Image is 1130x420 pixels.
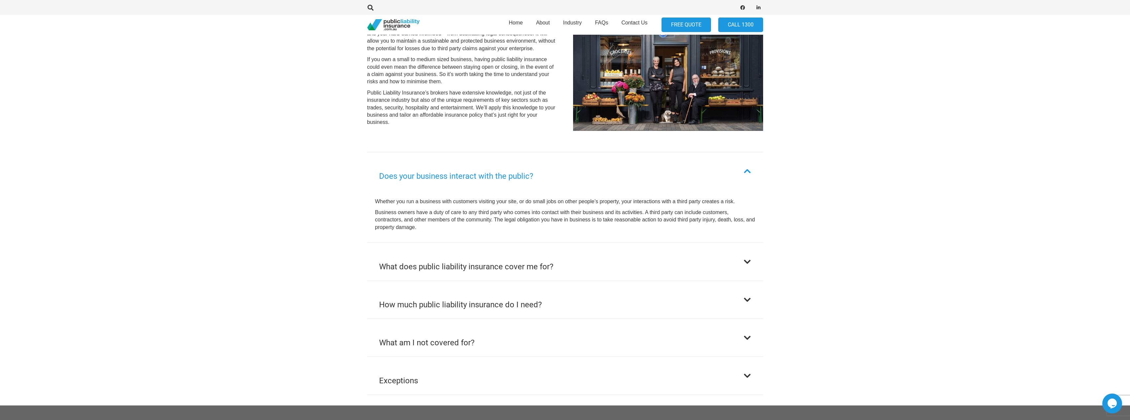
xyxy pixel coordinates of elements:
span: About [536,20,550,25]
h2: What does public liability insurance cover me for? [379,261,553,273]
a: Home [502,13,530,37]
button: What am I not covered for? [367,319,763,357]
a: FREE QUOTE [662,18,711,32]
a: LinkedIn [754,3,763,12]
a: Call 1300 [718,18,763,32]
span: Business owners have a duty of care to any third party who comes into contact with their business... [375,210,755,230]
span: FAQs [595,20,608,25]
h2: Does your business interact with the public? [379,170,533,182]
span: Whether you run a business with customers visiting your site, or do small jobs on other people’s ... [375,199,735,204]
span: Your decision to seek out public liability insurance is a wise business and financial decision. P... [367,16,555,51]
a: Contact Us [615,13,654,37]
span: Home [509,20,523,25]
a: pli_logotransparent [367,19,420,31]
iframe: chat widget [1102,394,1123,413]
a: Industry [556,13,588,37]
a: Facebook [738,3,747,12]
a: About [530,13,557,37]
span: Public Liability Insurance’s brokers have extensive knowledge, not just of the insurance industry... [367,90,555,125]
button: How much public liability insurance do I need? [367,281,763,319]
button: What does public liability insurance cover me for? [367,243,763,281]
button: Exceptions [367,357,763,395]
a: Search [364,5,377,11]
h2: Exceptions [379,375,418,387]
button: Does your business interact with the public? [367,152,763,190]
span: Contact Us [621,20,647,25]
span: If you own a small to medium sized business, having public liability insurance could even mean th... [367,57,554,84]
span: Industry [563,20,582,25]
h2: What am I not covered for? [379,337,474,349]
h2: How much public liability insurance do I need? [379,299,542,311]
a: FAQs [588,13,615,37]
